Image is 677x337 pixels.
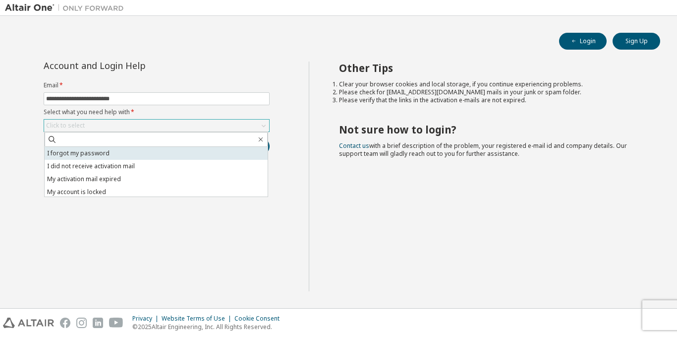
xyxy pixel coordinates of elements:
[44,120,269,132] div: Click to select
[339,141,369,150] a: Contact us
[339,62,643,74] h2: Other Tips
[3,318,54,328] img: altair_logo.svg
[559,33,607,50] button: Login
[5,3,129,13] img: Altair One
[93,318,103,328] img: linkedin.svg
[613,33,660,50] button: Sign Up
[339,80,643,88] li: Clear your browser cookies and local storage, if you continue experiencing problems.
[76,318,87,328] img: instagram.svg
[162,315,234,323] div: Website Terms of Use
[46,122,85,130] div: Click to select
[339,88,643,96] li: Please check for [EMAIL_ADDRESS][DOMAIN_NAME] mails in your junk or spam folder.
[44,62,225,69] div: Account and Login Help
[339,141,627,158] span: with a brief description of the problem, your registered e-mail id and company details. Our suppo...
[44,108,270,116] label: Select what you need help with
[132,323,285,331] p: © 2025 Altair Engineering, Inc. All Rights Reserved.
[109,318,123,328] img: youtube.svg
[44,81,270,89] label: Email
[339,96,643,104] li: Please verify that the links in the activation e-mails are not expired.
[132,315,162,323] div: Privacy
[45,147,268,160] li: I forgot my password
[234,315,285,323] div: Cookie Consent
[339,123,643,136] h2: Not sure how to login?
[60,318,70,328] img: facebook.svg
